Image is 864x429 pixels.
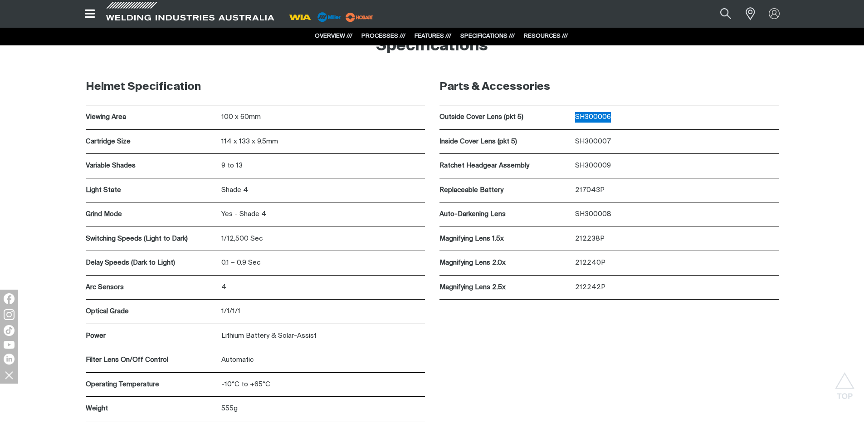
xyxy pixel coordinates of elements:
p: 212238P [575,234,779,244]
p: Cartridge Size [86,137,217,147]
p: Switching Speeds (Light to Dark) [86,234,217,244]
p: Automatic [221,355,425,365]
img: Instagram [4,309,15,320]
a: miller [343,14,376,20]
p: Shade 4 [221,185,425,196]
p: Operating Temperature [86,380,217,390]
p: Arc Sensors [86,282,217,293]
p: 1/1/1/1 [221,306,425,317]
p: Delay Speeds (Dark to Light) [86,258,217,268]
button: Scroll to top [835,372,855,393]
p: Light State [86,185,217,196]
p: Filter Lens On/Off Control [86,355,217,365]
p: 555g [221,404,425,414]
p: Power [86,331,217,341]
p: SH300007 [575,137,779,147]
img: YouTube [4,341,15,349]
p: Replaceable Battery [439,185,571,196]
p: SH300006 [575,112,779,123]
p: 100 x 60mm [221,112,425,123]
a: OVERVIEW /// [315,33,352,39]
img: miller [343,10,376,24]
p: 212242P [575,282,779,293]
input: Product name or item number... [698,4,741,24]
p: 9 to 13 [221,161,425,171]
a: FEATURES /// [415,33,451,39]
a: RESOURCES /// [524,33,568,39]
button: Search products [710,4,741,24]
p: Lithium Battery & Solar-Assist [221,331,425,341]
p: Weight [86,404,217,414]
p: 212240P [575,258,779,268]
p: 217043P [575,185,779,196]
p: 1/12,500 Sec [221,234,425,244]
img: Facebook [4,293,15,304]
p: Variable Shades [86,161,217,171]
p: -10°C to +65°C [221,380,425,390]
h3: Helmet Specification [86,80,425,94]
p: Viewing Area [86,112,217,123]
img: hide socials [1,367,17,383]
a: SPECIFICATIONS /// [460,33,515,39]
p: Auto-Darkening Lens [439,209,571,220]
p: Magnifying Lens 1.5x [439,234,571,244]
p: Inside Cover Lens (pkt 5) [439,137,571,147]
h3: Parts & Accessories [439,80,779,94]
p: Magnifying Lens 2.0x [439,258,571,268]
p: Ratchet Headgear Assembly [439,161,571,171]
p: Yes - Shade 4 [221,209,425,220]
h2: Specifications [77,36,788,56]
p: Grind Mode [86,209,217,220]
img: LinkedIn [4,354,15,365]
p: 4 [221,282,425,293]
p: Magnifying Lens 2.5x [439,282,571,293]
p: 0.1 – 0.9 Sec [221,258,425,268]
img: TikTok [4,325,15,336]
p: 114 x 133 x 9.5mm [221,137,425,147]
p: Outside Cover Lens (pkt 5) [439,112,571,123]
p: Optical Grade [86,306,217,317]
p: SH300009 [575,161,779,171]
a: PROCESSES /// [361,33,405,39]
p: SH300008 [575,209,779,220]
